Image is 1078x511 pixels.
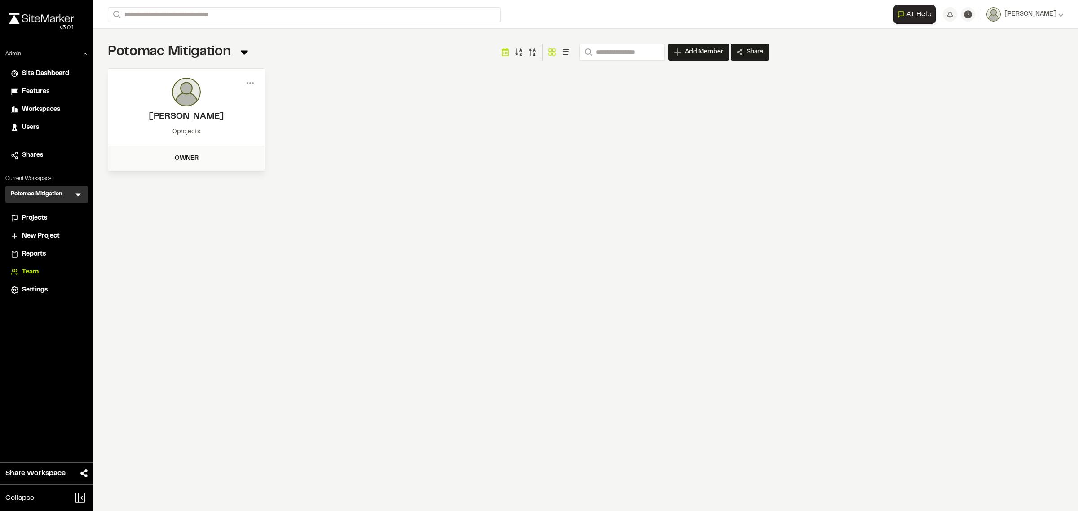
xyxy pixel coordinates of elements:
[11,87,83,97] a: Features
[893,5,939,24] div: Open AI Assistant
[108,7,124,22] button: Search
[5,468,66,479] span: Share Workspace
[108,46,231,58] span: Potomac Mitigation
[11,123,83,132] a: Users
[11,190,62,199] h3: Potomac Mitigation
[11,105,83,115] a: Workspaces
[9,24,74,32] div: Oh geez...please don't...
[5,175,88,183] p: Current Workspace
[11,267,83,277] a: Team
[11,231,83,241] a: New Project
[5,493,34,503] span: Collapse
[22,231,60,241] span: New Project
[22,87,49,97] span: Features
[22,249,46,259] span: Reports
[11,150,83,160] a: Shares
[114,154,259,163] div: Owner
[22,105,60,115] span: Workspaces
[22,213,47,223] span: Projects
[22,285,48,295] span: Settings
[9,13,74,24] img: rebrand.png
[893,5,936,24] button: Open AI Assistant
[22,123,39,132] span: Users
[117,127,256,137] div: 0 projects
[685,48,723,57] span: Add Member
[22,69,69,79] span: Site Dashboard
[11,249,83,259] a: Reports
[22,150,43,160] span: Shares
[906,9,932,20] span: AI Help
[579,44,596,61] button: Search
[1004,9,1056,19] span: [PERSON_NAME]
[747,48,763,57] span: Share
[172,78,201,106] img: photo
[11,69,83,79] a: Site Dashboard
[22,267,39,277] span: Team
[986,7,1064,22] button: [PERSON_NAME]
[5,50,21,58] p: Admin
[11,213,83,223] a: Projects
[117,110,256,123] h2: Hollis Lawrence
[11,285,83,295] a: Settings
[986,7,1001,22] img: User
